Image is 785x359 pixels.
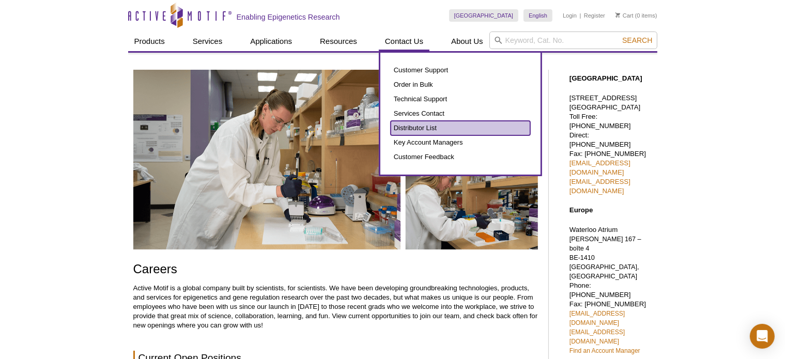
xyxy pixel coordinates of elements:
button: Search [619,36,655,45]
a: Customer Feedback [391,150,530,164]
img: Careers at Active Motif [133,70,538,249]
div: Open Intercom Messenger [750,324,775,349]
h1: Careers [133,262,538,277]
li: | [580,9,581,22]
a: Resources [314,32,363,51]
a: [EMAIL_ADDRESS][DOMAIN_NAME] [569,178,630,195]
a: [EMAIL_ADDRESS][DOMAIN_NAME] [569,310,625,326]
a: Distributor List [391,121,530,135]
p: [STREET_ADDRESS] [GEOGRAPHIC_DATA] Toll Free: [PHONE_NUMBER] Direct: [PHONE_NUMBER] Fax: [PHONE_N... [569,93,652,196]
a: English [524,9,552,22]
span: Search [622,36,652,44]
a: [EMAIL_ADDRESS][DOMAIN_NAME] [569,329,625,345]
a: Key Account Managers [391,135,530,150]
a: Customer Support [391,63,530,77]
span: [PERSON_NAME] 167 – boîte 4 BE-1410 [GEOGRAPHIC_DATA], [GEOGRAPHIC_DATA] [569,236,641,280]
a: Register [584,12,605,19]
a: Contact Us [379,32,429,51]
a: [GEOGRAPHIC_DATA] [449,9,519,22]
a: About Us [445,32,489,51]
a: Technical Support [391,92,530,106]
strong: [GEOGRAPHIC_DATA] [569,74,642,82]
a: Services [187,32,229,51]
p: Waterloo Atrium Phone: [PHONE_NUMBER] Fax: [PHONE_NUMBER] [569,225,652,355]
a: Order in Bulk [391,77,530,92]
strong: Europe [569,206,593,214]
a: Applications [244,32,298,51]
img: Your Cart [615,12,620,18]
a: Products [128,32,171,51]
h2: Enabling Epigenetics Research [237,12,340,22]
p: Active Motif is a global company built by scientists, for scientists. We have been developing gro... [133,284,538,330]
a: Find an Account Manager [569,347,640,354]
a: [EMAIL_ADDRESS][DOMAIN_NAME] [569,159,630,176]
input: Keyword, Cat. No. [489,32,657,49]
li: (0 items) [615,9,657,22]
a: Cart [615,12,634,19]
a: Login [563,12,577,19]
a: Services Contact [391,106,530,121]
